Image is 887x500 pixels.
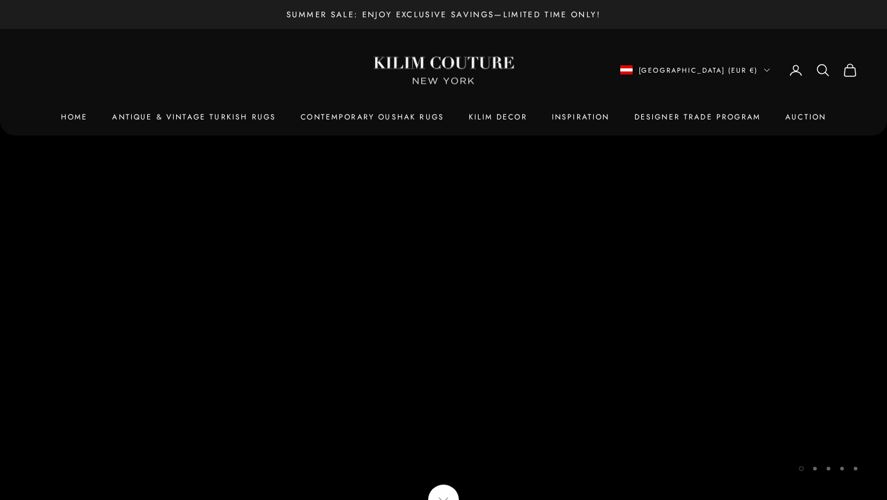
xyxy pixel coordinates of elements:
a: Auction [785,111,826,123]
nav: Secondary navigation [620,63,858,78]
button: Change country or currency [620,65,771,76]
a: Designer Trade Program [634,111,761,123]
a: Contemporary Oushak Rugs [301,111,444,123]
a: Home [61,111,88,123]
img: Austria [620,65,633,75]
span: [GEOGRAPHIC_DATA] (EUR €) [639,65,758,76]
a: Inspiration [552,111,610,123]
p: Summer Sale: Enjoy Exclusive Savings—Limited Time Only! [286,8,601,21]
summary: Kilim Decor [469,111,527,123]
a: Antique & Vintage Turkish Rugs [112,111,276,123]
nav: Primary navigation [30,111,857,123]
